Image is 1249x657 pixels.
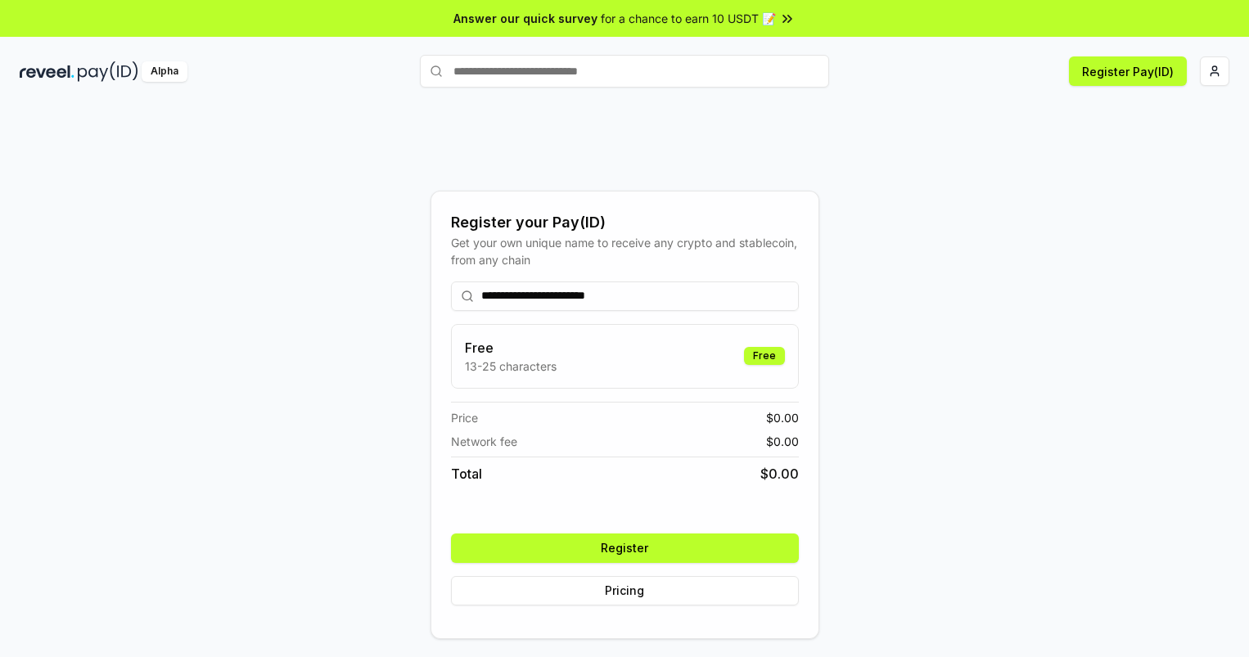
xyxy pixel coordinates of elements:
[760,464,799,484] span: $ 0.00
[78,61,138,82] img: pay_id
[142,61,187,82] div: Alpha
[451,433,517,450] span: Network fee
[744,347,785,365] div: Free
[766,409,799,426] span: $ 0.00
[601,10,776,27] span: for a chance to earn 10 USDT 📝
[453,10,597,27] span: Answer our quick survey
[451,234,799,268] div: Get your own unique name to receive any crypto and stablecoin, from any chain
[451,533,799,563] button: Register
[451,576,799,605] button: Pricing
[451,211,799,234] div: Register your Pay(ID)
[465,338,557,358] h3: Free
[766,433,799,450] span: $ 0.00
[451,409,478,426] span: Price
[451,464,482,484] span: Total
[1069,56,1187,86] button: Register Pay(ID)
[20,61,74,82] img: reveel_dark
[465,358,557,375] p: 13-25 characters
